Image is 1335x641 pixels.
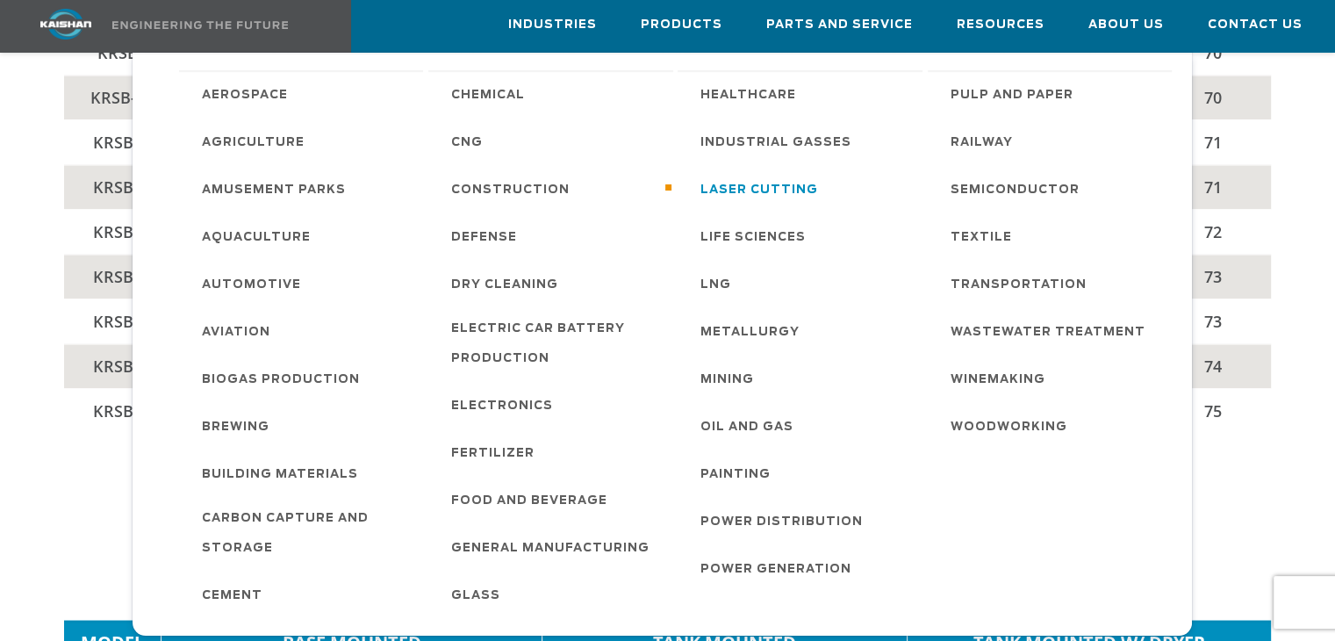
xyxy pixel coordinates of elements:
[64,75,185,119] td: KRSB-7.5
[933,165,1173,212] a: Semiconductor
[933,260,1173,307] a: Transportation
[683,212,922,260] a: Life Sciences
[700,413,793,443] span: Oil and Gas
[683,260,922,307] a: LNG
[202,504,406,564] span: Carbon Capture and Storage
[451,270,558,300] span: Dry Cleaning
[184,165,424,212] a: Amusement Parks
[434,381,673,429] a: Electronics
[112,21,288,29] img: Engineering the future
[202,176,346,205] span: Amusement Parks
[933,118,1173,165] a: Railway
[951,223,1012,253] span: Textile
[64,525,1271,558] h5: Package Dimensions and Weight
[184,307,424,355] a: Aviation
[434,523,673,571] a: General Manufacturing
[434,212,673,260] a: Defense
[700,318,800,348] span: Metallurgy
[184,70,424,118] a: Aerospace
[451,223,517,253] span: Defense
[766,15,913,35] span: Parts and Service
[951,81,1073,111] span: Pulp and Paper
[683,402,922,450] a: Oil and Gas
[683,544,922,592] a: Power Generation
[1088,1,1164,48] a: About Us
[202,413,269,443] span: Brewing
[202,365,360,395] span: Biogas Production
[1154,343,1271,388] td: 74
[1154,75,1271,119] td: 70
[64,388,185,433] td: KRSB-50
[434,571,673,618] a: Glass
[202,318,270,348] span: Aviation
[700,128,851,158] span: Industrial Gasses
[451,581,500,611] span: Glass
[451,128,483,158] span: CNG
[683,307,922,355] a: Metallurgy
[184,212,424,260] a: Aquaculture
[700,270,731,300] span: LNG
[933,212,1173,260] a: Textile
[64,209,185,254] td: KRSB-20
[700,460,771,490] span: Painting
[508,1,597,48] a: Industries
[184,450,424,497] a: Building Materials
[933,70,1173,118] a: Pulp and Paper
[641,1,722,48] a: Products
[700,365,754,395] span: Mining
[451,314,656,374] span: Electric Car Battery Production
[434,260,673,307] a: Dry Cleaning
[951,270,1087,300] span: Transportation
[202,270,301,300] span: Automotive
[1208,15,1303,35] span: Contact Us
[508,15,597,35] span: Industries
[951,413,1067,443] span: Woodworking
[683,70,922,118] a: Healthcare
[64,343,185,388] td: KRSB-40
[1154,254,1271,299] td: 73
[1154,299,1271,343] td: 73
[184,402,424,450] a: Brewing
[700,508,863,537] span: Power Distribution
[933,402,1173,450] a: Woodworking
[641,15,722,35] span: Products
[184,571,424,618] a: Cement
[184,497,424,571] a: Carbon Capture and Storage
[451,486,607,516] span: Food and Beverage
[184,355,424,402] a: Biogas Production
[434,70,673,118] a: Chemical
[451,392,553,421] span: Electronics
[1154,164,1271,209] td: 71
[184,118,424,165] a: Agriculture
[683,165,922,212] a: Laser Cutting
[1154,388,1271,433] td: 75
[434,165,673,212] a: Construction
[451,81,525,111] span: Chemical
[202,223,311,253] span: Aquaculture
[700,555,851,585] span: Power Generation
[951,318,1145,348] span: Wastewater Treatment
[951,128,1013,158] span: Railway
[434,429,673,476] a: Fertilizer
[434,307,673,381] a: Electric Car Battery Production
[957,1,1044,48] a: Resources
[64,254,185,299] td: KRSB-25
[933,307,1173,355] a: Wastewater Treatment
[202,128,305,158] span: Agriculture
[683,450,922,497] a: Painting
[64,119,185,164] td: KRSB-10
[451,176,570,205] span: Construction
[683,118,922,165] a: Industrial Gasses
[957,15,1044,35] span: Resources
[1208,1,1303,48] a: Contact Us
[202,460,358,490] span: Building Materials
[184,260,424,307] a: Automotive
[683,355,922,402] a: Mining
[434,118,673,165] a: CNG
[451,534,650,564] span: General Manufacturing
[64,299,185,343] td: KRSB-30
[951,365,1045,395] span: Winemaking
[451,439,535,469] span: Fertilizer
[434,476,673,523] a: Food and Beverage
[64,164,185,209] td: KRSB-15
